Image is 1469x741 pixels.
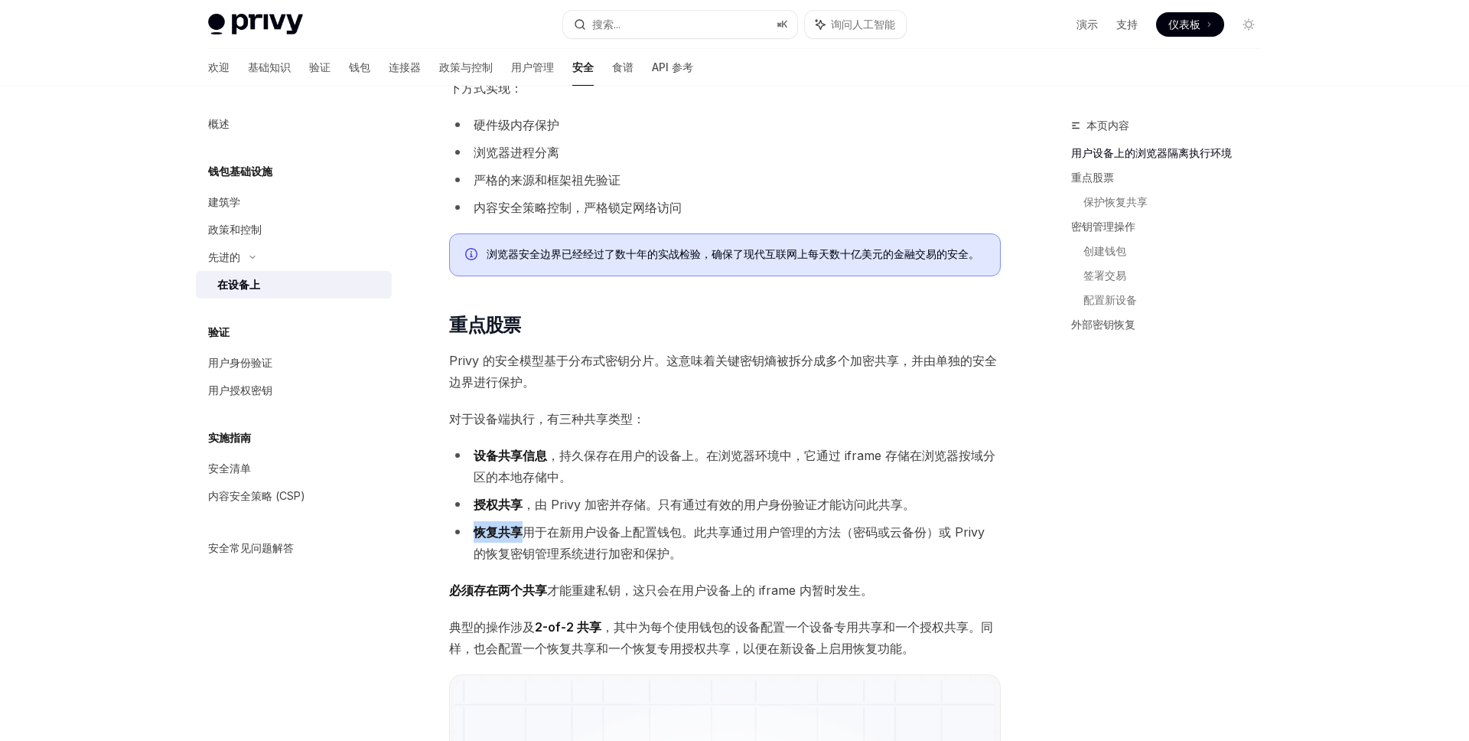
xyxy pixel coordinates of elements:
font: 恢复共享 [474,524,523,540]
a: 验证 [309,49,331,86]
font: 钱包 [349,60,370,73]
a: 基础知识 [248,49,291,86]
a: 政策与控制 [439,49,493,86]
font: API 参考 [652,60,693,73]
a: 用户身份验证 [196,349,392,377]
font: 基础知识 [248,60,291,73]
font: 重点股票 [449,314,521,336]
font: 2-of-2 共享 [535,619,601,635]
a: 密钥管理操作 [1071,214,1273,239]
font: 实施指南 [208,431,251,444]
font: 用于在新用户设备上配置钱包。此共享通过用户管理的方法（密码或云备份）或 Privy 的恢复密钥管理系统进行加密和保护。 [474,524,985,561]
a: 用户授权密钥 [196,377,392,404]
svg: 信息 [465,248,480,263]
font: 食谱 [612,60,634,73]
font: 本页内容 [1086,119,1129,132]
a: 在设备上 [196,271,392,299]
a: 创建钱包 [1083,239,1273,263]
font: 钱包基础设施 [208,165,272,178]
font: ⌘ [777,18,781,30]
font: 必须存在两个共享 [449,583,547,598]
font: 对于设备端执行，有三种共享类型： [449,411,645,426]
font: 签署交易 [1083,269,1126,282]
font: ，持久保存在用户的设备上。在浏览器环境中，它通过 iframe 存储在浏览器按域分区的本地存储中。 [474,448,995,485]
font: 浏览器进程分离 [474,145,559,160]
font: 才能重建私钥，这只会在用户设备上的 iframe 内暂时发生。 [547,583,873,598]
a: 安全清单 [196,455,392,482]
font: 浏览器安全边界已经经过了数十年的实战检验，确保了现代互联网上每天数十亿美元的金融交易的安全。 [487,247,979,260]
a: 安全常见问题解答 [196,534,392,562]
font: 严格的来源和框架祖先验证 [474,172,620,188]
img: 灯光标志 [208,14,303,35]
font: 设备共享信息 [474,448,547,463]
font: 在设备上 [217,278,260,291]
font: Privy 的安全模型基于分布式密钥分片。这意味着关键密钥熵被拆分成多个加密共享，并由单独的安全边界进行保护。 [449,353,997,390]
font: 搜索... [592,18,620,31]
a: 外部密钥恢复 [1071,312,1273,337]
font: 安全常见问题解答 [208,541,294,554]
a: 政策和控制 [196,216,392,243]
a: 保护恢复共享 [1083,190,1273,214]
font: 仪表板 [1168,18,1200,31]
font: 先进的 [208,250,240,263]
font: 用户身份验证 [208,356,272,369]
a: 安全 [572,49,594,86]
font: 外部密钥恢复 [1071,318,1135,331]
font: 政策和控制 [208,223,262,236]
font: ，由 Privy 加密并存储。只有通过有效的用户身份验证才能访问此共享。 [523,497,915,512]
a: 支持 [1116,17,1138,32]
a: 食谱 [612,49,634,86]
font: 建筑学 [208,195,240,208]
font: 密钥管理操作 [1071,220,1135,233]
a: 用户设备上的浏览器隔离执行环境 [1071,141,1273,165]
font: 用户管理 [511,60,554,73]
font: 欢迎 [208,60,230,73]
font: 典型的操作涉及 [449,619,535,635]
a: 仪表板 [1156,12,1224,37]
a: 建筑学 [196,188,392,216]
font: 配置新设备 [1083,293,1137,306]
font: 保护恢复共享 [1083,195,1148,208]
font: 重点股票 [1071,171,1114,184]
font: 验证 [208,325,230,338]
a: API 参考 [652,49,693,86]
button: 搜索...⌘K [563,11,797,38]
a: 签署交易 [1083,263,1273,288]
font: 硬件级内存保护 [474,117,559,132]
font: 验证 [309,60,331,73]
a: 内容安全策略 (CSP) [196,482,392,510]
font: 用户设备上的浏览器隔离执行环境 [1071,146,1232,159]
a: 演示 [1077,17,1098,32]
a: 重点股票 [1071,165,1273,190]
a: 用户管理 [511,49,554,86]
font: 支持 [1116,18,1138,31]
font: 授权共享 [474,497,523,512]
font: 政策与控制 [439,60,493,73]
font: 演示 [1077,18,1098,31]
font: 安全清单 [208,462,251,475]
font: K [781,18,788,30]
font: 用户授权密钥 [208,384,272,397]
font: ，其中为每个使用钱包的设备配置一个设备专用共享和一个授权共享。同样，也会配置一个恢复共享和一个恢复专用授权共享，以便在新设备上启用恢复功能。 [449,619,993,656]
a: 钱包 [349,49,370,86]
a: 配置新设备 [1083,288,1273,312]
font: 内容安全策略控制，严格锁定网络访问 [474,200,682,215]
font: 安全 [572,60,594,73]
a: 连接器 [389,49,421,86]
button: 询问人工智能 [805,11,906,38]
button: 切换暗模式 [1236,12,1261,37]
font: 创建钱包 [1083,244,1126,257]
font: 内容安全策略 (CSP) [208,489,305,502]
a: 概述 [196,110,392,138]
font: 询问人工智能 [831,18,895,31]
font: 连接器 [389,60,421,73]
a: 欢迎 [208,49,230,86]
font: 概述 [208,117,230,130]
